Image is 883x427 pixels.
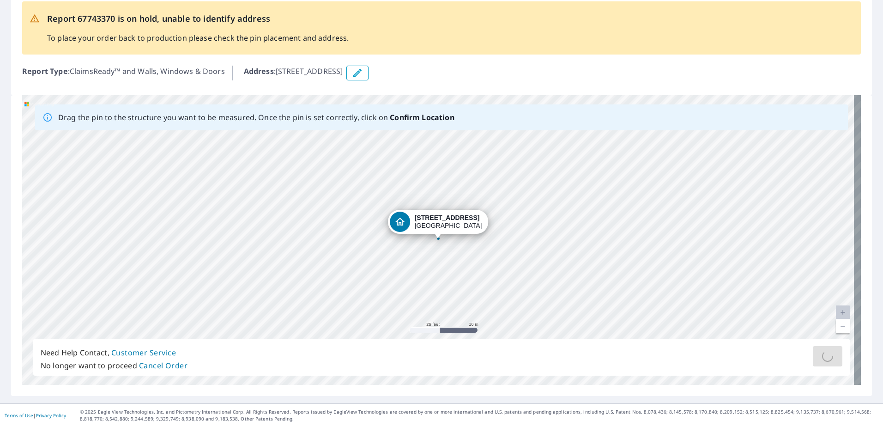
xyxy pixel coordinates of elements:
[5,412,33,419] a: Terms of Use
[139,359,188,372] button: Cancel Order
[415,214,480,221] strong: [STREET_ADDRESS]
[22,66,225,80] p: : ClaimsReady™ and Walls, Windows & Doors
[244,66,274,76] b: Address
[36,412,66,419] a: Privacy Policy
[244,66,343,80] p: : [STREET_ADDRESS]
[58,112,454,123] p: Drag the pin to the structure you want to be measured. Once the pin is set correctly, click on
[41,359,187,372] p: No longer want to proceed
[47,32,349,43] p: To place your order back to production please check the pin placement and address.
[388,210,489,238] div: Dropped pin, building 1, Residential property, 3778 Cheshire Place Dr Winston Salem, NC 27106
[836,305,850,319] a: Current Level 20, Zoom In Disabled
[47,12,349,25] p: Report 67743370 is on hold, unable to identify address
[836,319,850,333] a: Current Level 20, Zoom Out
[41,346,187,359] p: Need Help Contact,
[111,346,176,359] button: Customer Service
[5,413,66,418] p: |
[390,112,454,122] b: Confirm Location
[80,409,878,422] p: © 2025 Eagle View Technologies, Inc. and Pictometry International Corp. All Rights Reserved. Repo...
[415,214,482,230] div: [GEOGRAPHIC_DATA]
[22,66,68,76] b: Report Type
